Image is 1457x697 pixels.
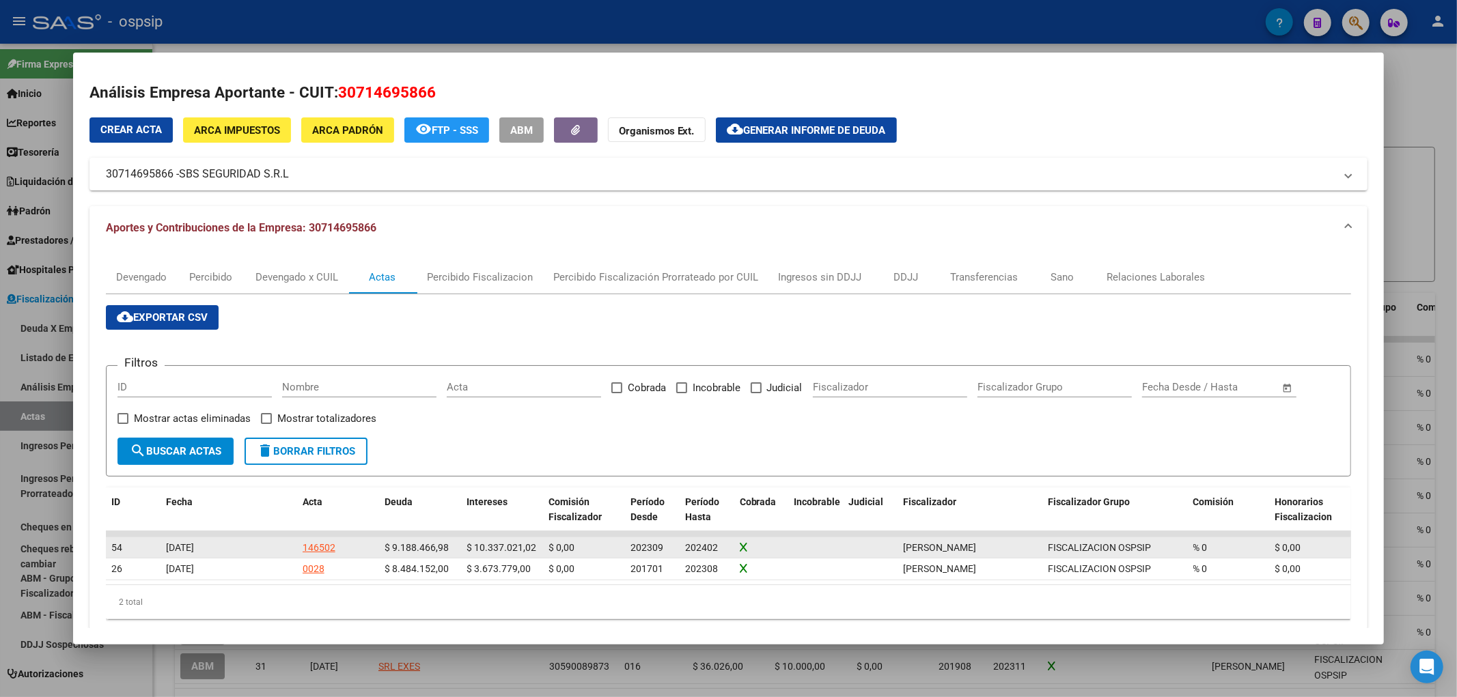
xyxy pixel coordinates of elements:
[1051,270,1074,285] div: Sano
[904,496,957,507] span: Fiscalizador
[894,270,919,285] div: DDJJ
[106,166,1335,182] mat-panel-title: 30714695866 -
[415,121,432,137] mat-icon: remove_red_eye
[432,124,478,137] span: FTP - SSS
[369,270,396,285] div: Actas
[693,380,740,396] span: Incobrable
[166,563,194,574] span: [DATE]
[385,496,413,507] span: Deuda
[117,311,208,324] span: Exportar CSV
[89,117,173,143] button: Crear Acta
[111,542,122,553] span: 54
[630,496,665,523] span: Período Desde
[303,561,324,577] div: 0028
[427,270,533,285] div: Percibido Fiscalizacion
[553,270,758,285] div: Percibido Fiscalización Prorrateado por CUIL
[245,438,367,465] button: Borrar Filtros
[111,563,122,574] span: 26
[385,563,449,574] span: $ 8.484.152,00
[255,270,338,285] div: Devengado x CUIL
[625,487,680,532] datatable-header-cell: Período Desde
[467,542,536,553] span: $ 10.337.021,02
[904,563,977,574] span: zoroza nadia Estefania
[685,496,719,523] span: Período Hasta
[257,445,355,457] span: Borrar Filtros
[630,563,663,574] span: 201701
[549,542,574,553] span: $ 0,00
[301,117,394,143] button: ARCA Padrón
[106,487,161,532] datatable-header-cell: ID
[461,487,543,532] datatable-header-cell: Intereses
[467,496,508,507] span: Intereses
[898,487,1043,532] datatable-header-cell: Fiscalizador
[849,496,884,507] span: Judicial
[734,487,789,532] datatable-header-cell: Cobrada
[1193,542,1208,553] span: % 0
[89,250,1368,641] div: Aportes y Contribuciones de la Empresa: 30714695866
[117,309,133,325] mat-icon: cloud_download
[904,542,977,553] span: Thompson Adrian
[1193,563,1208,574] span: % 0
[1275,496,1333,523] span: Honorarios Fiscalizacion
[951,270,1018,285] div: Transferencias
[1193,496,1234,507] span: Comisión
[117,355,165,370] h3: Filtros
[1043,487,1188,532] datatable-header-cell: Fiscalizador Grupo
[277,410,376,427] span: Mostrar totalizadores
[166,496,193,507] span: Fecha
[549,496,602,523] span: Comisión Fiscalizador
[106,305,219,330] button: Exportar CSV
[1049,542,1152,553] span: FISCALIZACION OSPSIP
[1210,381,1276,393] input: Fecha fin
[685,542,718,553] span: 202402
[794,496,841,507] span: Incobrable
[543,487,625,532] datatable-header-cell: Comisión Fiscalizador
[1270,487,1352,532] datatable-header-cell: Honorarios Fiscalizacion
[779,270,862,285] div: Ingresos sin DDJJ
[134,410,251,427] span: Mostrar actas eliminadas
[338,83,436,101] span: 30714695866
[106,221,376,234] span: Aportes y Contribuciones de la Empresa: 30714695866
[1275,563,1301,574] span: $ 0,00
[727,121,743,137] mat-icon: cloud_download
[716,117,897,143] button: Generar informe de deuda
[297,487,379,532] datatable-header-cell: Acta
[257,442,273,459] mat-icon: delete
[789,487,844,532] datatable-header-cell: Incobrable
[549,563,574,574] span: $ 0,00
[510,124,533,137] span: ABM
[385,542,449,553] span: $ 9.188.466,98
[117,438,234,465] button: Buscar Actas
[183,117,291,143] button: ARCA Impuestos
[130,442,146,459] mat-icon: search
[499,117,544,143] button: ABM
[630,542,663,553] span: 202309
[379,487,461,532] datatable-header-cell: Deuda
[844,487,898,532] datatable-header-cell: Judicial
[608,117,706,143] button: Organismos Ext.
[680,487,734,532] datatable-header-cell: Período Hasta
[743,124,886,137] span: Generar informe de deuda
[1411,651,1443,683] div: Open Intercom Messenger
[1049,563,1152,574] span: FISCALIZACION OSPSIP
[1188,487,1270,532] datatable-header-cell: Comisión
[404,117,489,143] button: FTP - SSS
[89,81,1368,104] h2: Análisis Empresa Aportante - CUIT:
[116,270,167,285] div: Devengado
[1107,270,1206,285] div: Relaciones Laborales
[467,563,531,574] span: $ 3.673.779,00
[189,270,232,285] div: Percibido
[89,158,1368,190] mat-expansion-panel-header: 30714695866 -SBS SEGURIDAD S.R.L
[619,125,695,137] strong: Organismos Ext.
[1275,542,1301,553] span: $ 0,00
[303,540,335,556] div: 146502
[1279,380,1295,396] button: Open calendar
[312,124,383,137] span: ARCA Padrón
[628,380,666,396] span: Cobrada
[740,496,777,507] span: Cobrada
[100,124,162,136] span: Crear Acta
[685,563,718,574] span: 202308
[161,487,297,532] datatable-header-cell: Fecha
[194,124,280,137] span: ARCA Impuestos
[130,445,221,457] span: Buscar Actas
